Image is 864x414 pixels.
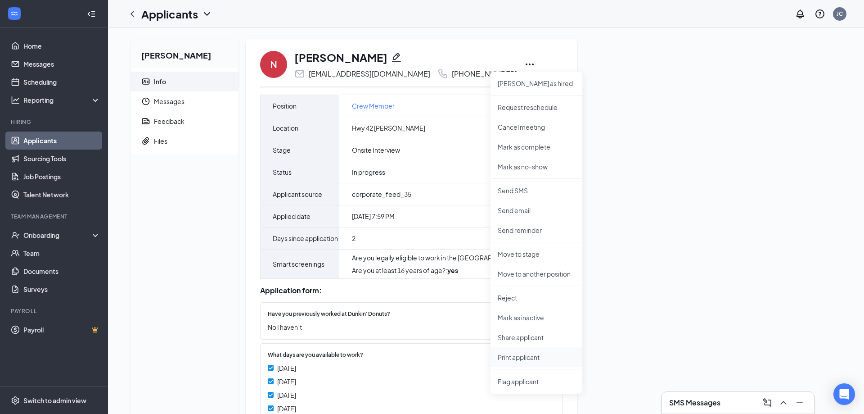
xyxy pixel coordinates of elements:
[352,266,539,275] div: Are you at least 16 years of age? :
[23,321,100,339] a: PayrollCrown
[11,213,99,220] div: Team Management
[130,131,238,151] a: PaperclipFiles
[352,212,395,221] span: [DATE] 7:59 PM
[391,52,402,63] svg: Pencil
[498,293,575,302] p: Reject
[23,186,100,204] a: Talent Network
[760,396,774,410] button: ComposeMessage
[273,167,292,177] span: Status
[23,96,101,105] div: Reporting
[268,310,390,318] span: Have you previously worked at Dunkin' Donuts?
[273,123,298,133] span: Location
[141,77,150,86] svg: ContactCard
[130,39,238,68] h2: [PERSON_NAME]
[794,397,805,408] svg: Minimize
[778,397,789,408] svg: ChevronUp
[498,226,575,235] p: Send reminder
[352,253,539,262] div: Are you legally eligible to work in the [GEOGRAPHIC_DATA]? :
[273,100,297,111] span: Position
[273,145,291,155] span: Stage
[352,234,355,243] span: 2
[352,123,425,132] span: Hwy 42 [PERSON_NAME]
[273,259,324,269] span: Smart screenings
[23,168,100,186] a: Job Postings
[270,58,277,71] div: N
[792,396,807,410] button: Minimize
[795,9,805,19] svg: Notifications
[23,244,100,262] a: Team
[87,9,96,18] svg: Collapse
[130,91,238,111] a: ClockMessages
[23,280,100,298] a: Surveys
[10,9,19,18] svg: WorkstreamLogo
[498,269,575,278] p: Move to another position
[498,313,575,322] p: Mark as inactive
[498,186,575,195] p: Send SMS
[309,69,430,78] div: [EMAIL_ADDRESS][DOMAIN_NAME]
[141,97,150,106] svg: Clock
[127,9,138,19] svg: ChevronLeft
[11,396,20,405] svg: Settings
[498,142,575,151] p: Mark as complete
[294,50,387,65] h1: [PERSON_NAME]
[498,123,575,132] p: Cancel meeting
[762,397,773,408] svg: ComposeMessage
[202,9,212,19] svg: ChevronDown
[273,189,322,200] span: Applicant source
[154,136,167,146] div: Files
[268,322,546,332] span: No I haven’t
[669,398,720,408] h3: SMS Messages
[23,150,100,168] a: Sourcing Tools
[23,73,100,91] a: Scheduling
[268,351,363,359] span: What days are you available to work?
[130,72,238,91] a: ContactCardInfo
[352,190,411,199] span: corporate_feed_35
[498,333,575,342] p: Share applicant
[260,286,563,295] div: Application form:
[498,206,575,215] p: Send email
[23,132,100,150] a: Applicants
[776,396,791,410] button: ChevronUp
[437,68,448,79] svg: Phone
[23,396,86,405] div: Switch to admin view
[498,250,575,259] p: Move to stage
[277,404,296,414] span: [DATE]
[23,262,100,280] a: Documents
[23,55,100,73] a: Messages
[154,77,166,86] div: Info
[294,68,305,79] svg: Email
[498,103,575,112] p: Request reschedule
[11,231,20,240] svg: UserCheck
[447,266,458,274] strong: yes
[23,37,100,55] a: Home
[141,6,198,22] h1: Applicants
[23,231,93,240] div: Onboarding
[141,117,150,126] svg: Report
[498,162,575,171] p: Mark as no-show
[498,79,575,88] p: [PERSON_NAME] as hired
[273,211,310,222] span: Applied date
[11,118,99,126] div: Hiring
[154,91,231,111] span: Messages
[498,353,575,362] p: Print applicant
[141,136,150,146] svg: Paperclip
[11,96,20,105] svg: Analysis
[833,383,855,405] div: Open Intercom Messenger
[814,9,825,19] svg: QuestionInfo
[130,111,238,131] a: ReportFeedback
[273,233,338,244] span: Days since application
[498,377,575,387] span: Flag applicant
[837,10,843,18] div: JC
[154,117,184,126] div: Feedback
[352,146,400,155] span: Onsite Interview
[277,377,296,387] span: [DATE]
[352,101,395,111] a: Crew Member
[277,363,296,373] span: [DATE]
[277,390,296,400] span: [DATE]
[11,307,99,315] div: Payroll
[452,69,517,78] div: [PHONE_NUMBER]
[352,168,385,177] span: In progress
[524,59,535,70] svg: Ellipses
